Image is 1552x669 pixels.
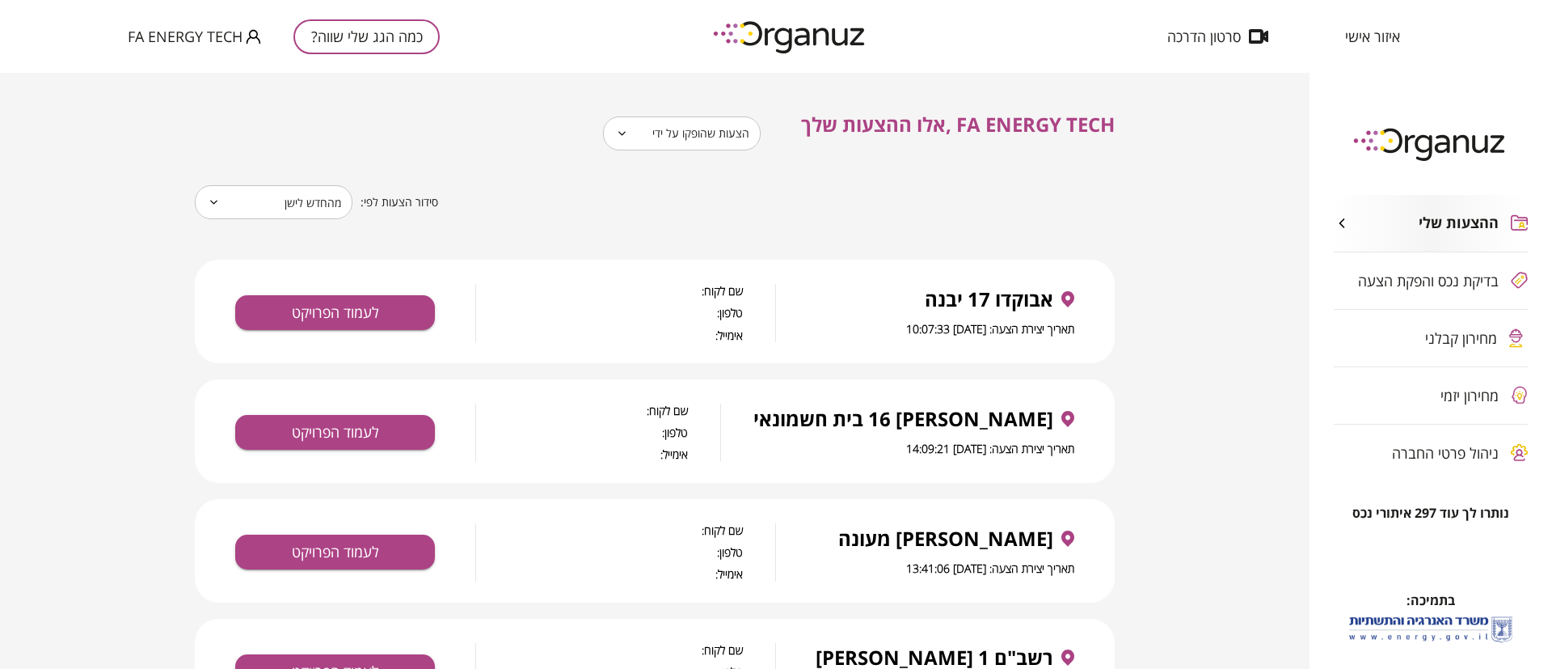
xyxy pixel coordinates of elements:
[1334,195,1528,252] button: ההצעות שלי
[1406,591,1455,609] span: בתמיכה:
[906,561,1074,576] span: תאריך יצירת הצעה: [DATE] 13:41:06
[293,19,440,54] button: כמה הגג שלי שווה?
[476,523,743,537] span: שם לקוח:
[476,447,688,461] span: אימייל:
[128,28,242,44] span: FA ENERGY TECH
[925,288,1053,311] span: אבוקדו 17 יבנה
[476,643,743,657] span: שם לקוח:
[235,295,435,330] button: לעמוד הפרויקט
[753,408,1053,430] span: [PERSON_NAME] 16 בית חשמונאי
[603,111,761,156] div: הצעות שהופקו על ידי
[476,426,688,439] span: טלפון:
[906,441,1074,456] span: תאריך יצירת הצעה: [DATE] 14:09:21
[1345,28,1400,44] span: איזור אישי
[235,415,435,450] button: לעמוד הפרויקט
[1392,445,1499,461] span: ניהול פרטי החברה
[235,535,435,569] button: לעמוד הפרויקט
[476,545,743,559] span: טלפון:
[1143,28,1293,44] button: סרטון הדרכה
[476,306,743,320] span: טלפון:
[702,15,879,59] img: logo
[1352,506,1509,521] span: נותרו לך עוד 297 איתורי נכס
[476,284,743,298] span: שם לקוח:
[476,567,743,581] span: אימייל:
[361,195,438,210] span: סידור הצעות לפי:
[1167,28,1241,44] span: סרטון הדרכה
[1334,252,1528,309] button: בדיקת נכס והפקת הצעה
[128,27,261,47] button: FA ENERGY TECH
[1346,610,1516,648] img: לוגו משרד האנרגיה
[1334,425,1528,481] button: ניהול פרטי החברה
[816,646,1053,669] span: רשב"ם 1 [PERSON_NAME]
[906,321,1074,337] span: תאריך יצירת הצעה: [DATE] 10:07:33
[195,180,352,225] div: מהחדש לישן
[476,328,743,342] span: אימייל:
[801,111,1115,138] span: FA ENERGY TECH ,אלו ההצעות שלך
[476,404,688,417] span: שם לקוח:
[1342,121,1520,166] img: logo
[1358,273,1499,289] span: בדיקת נכס והפקת הצעה
[1425,330,1497,346] span: מחירון קבלני
[1334,310,1528,366] button: מחירון קבלני
[1321,28,1424,44] button: איזור אישי
[1419,214,1499,232] span: ההצעות שלי
[838,527,1053,550] span: [PERSON_NAME] מעונה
